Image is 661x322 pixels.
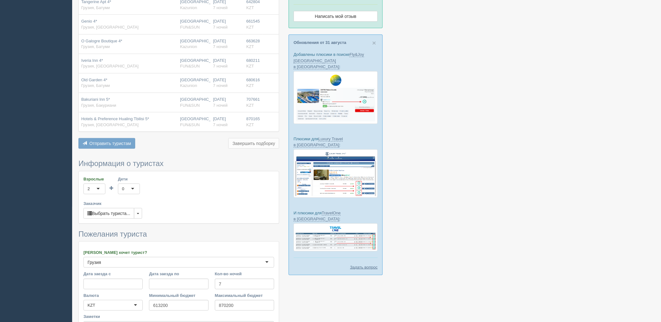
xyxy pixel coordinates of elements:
[89,141,131,146] span: Отправить туристам
[81,78,107,82] span: Old Garden 4*
[228,138,279,149] button: Завершить подборку
[180,38,208,50] div: [GEOGRAPHIC_DATA]
[246,44,254,49] span: KZT
[180,122,200,127] span: FUN&SUN
[246,122,254,127] span: KZT
[213,64,227,68] span: 7 ночей
[83,292,143,298] label: Валюта
[78,230,147,238] span: Пожелания туриста
[246,64,254,68] span: KZT
[213,38,241,50] div: [DATE]
[81,58,103,63] span: Iveria Inn 4*
[78,159,279,168] h3: Информация о туристах
[294,40,346,45] a: Обновления от 31 августа
[294,223,378,251] img: travel-one-%D0%BF%D1%96%D0%B4%D0%B1%D1%96%D1%80%D0%BA%D0%B0-%D1%81%D1%80%D0%BC-%D0%B4%D0%BB%D1%8F...
[81,103,116,108] span: Грузия, Бакуриани
[88,259,101,266] div: Грузия
[81,64,139,68] span: Грузия, [GEOGRAPHIC_DATA]
[83,208,134,219] button: Выбрать туриста...
[118,176,140,182] label: Дети
[246,116,260,121] span: 870165
[294,136,378,148] p: Плюсики для :
[246,5,254,10] span: KZT
[180,97,208,108] div: [GEOGRAPHIC_DATA]
[294,210,378,222] p: И плюсики для :
[213,116,241,128] div: [DATE]
[246,103,254,108] span: KZT
[246,39,260,43] span: 663628
[372,39,376,46] span: ×
[180,103,200,108] span: FUN&SUN
[83,201,274,207] label: Заказчик
[213,77,241,89] div: [DATE]
[294,51,378,69] p: Добавлены плюсики в поиске :
[213,97,241,108] div: [DATE]
[213,5,227,10] span: 7 ночей
[83,314,274,320] label: Заметки
[180,44,197,49] span: Kazunion
[81,97,110,102] span: Bakuriani Inn 5*
[88,186,90,192] div: 2
[246,25,254,30] span: KZT
[294,52,364,69] a: Fly&Joy [GEOGRAPHIC_DATA] в [GEOGRAPHIC_DATA]
[350,264,378,270] a: Задать вопрос
[294,137,343,148] a: Luxury Travel в [GEOGRAPHIC_DATA]
[294,211,341,222] a: TravelOne в [GEOGRAPHIC_DATA]
[83,250,274,255] label: [PERSON_NAME] хочет турист?
[122,186,124,192] div: 0
[213,122,227,127] span: 7 ночей
[215,279,274,289] input: 7-10 или 7,10,14
[213,103,227,108] span: 7 ночей
[180,58,208,69] div: [GEOGRAPHIC_DATA]
[294,11,378,22] a: Написать мой отзыв
[88,302,95,309] div: KZT
[246,58,260,63] span: 680211
[180,5,197,10] span: Kazunion
[215,292,274,298] label: Максимальный бюджет
[180,19,208,30] div: [GEOGRAPHIC_DATA]
[149,292,208,298] label: Минимальный бюджет
[294,71,378,124] img: fly-joy-de-proposal-crm-for-travel-agency.png
[246,19,260,24] span: 661545
[180,77,208,89] div: [GEOGRAPHIC_DATA]
[78,138,135,149] button: Отправить туристам
[81,44,110,49] span: Грузия, Батуми
[81,19,97,24] span: Genio 4*
[213,19,241,30] div: [DATE]
[81,116,149,121] span: Hotels & Preference Hualing Tbilisi 5*
[149,271,208,277] label: Дата заезда по
[246,97,260,102] span: 707661
[180,116,208,128] div: [GEOGRAPHIC_DATA]
[246,78,260,82] span: 680616
[372,40,376,46] button: Close
[81,39,122,43] span: O Galogre Boutique 4*
[246,83,254,88] span: KZT
[180,83,197,88] span: Kazunion
[81,25,139,30] span: Грузия, [GEOGRAPHIC_DATA]
[81,122,139,127] span: Грузия, [GEOGRAPHIC_DATA]
[294,149,378,198] img: luxury-travel-%D0%BF%D0%BE%D0%B4%D0%B1%D0%BE%D1%80%D0%BA%D0%B0-%D1%81%D1%80%D0%BC-%D0%B4%D0%BB%D1...
[83,176,105,182] label: Взрослые
[213,58,241,69] div: [DATE]
[180,64,200,68] span: FUN&SUN
[213,44,227,49] span: 7 ночей
[180,25,200,30] span: FUN&SUN
[81,83,110,88] span: Грузия, Батуми
[213,25,227,30] span: 7 ночей
[213,83,227,88] span: 7 ночей
[83,271,143,277] label: Дата заезда с
[81,5,110,10] span: Грузия, Батуми
[215,271,274,277] label: Кол-во ночей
